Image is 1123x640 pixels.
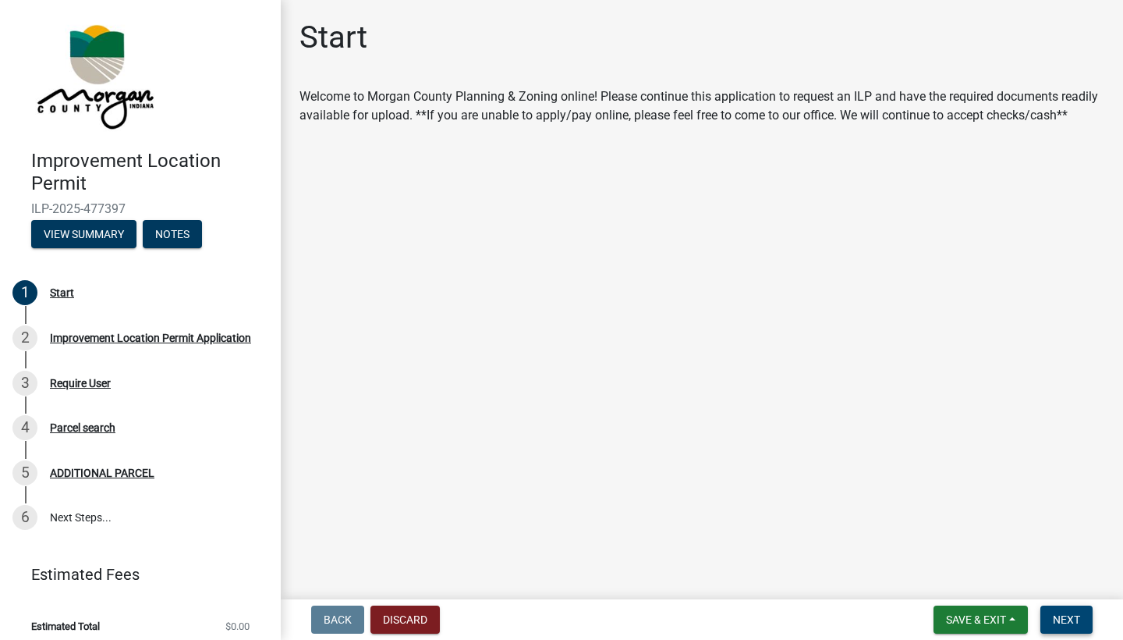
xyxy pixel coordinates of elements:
[1040,606,1093,634] button: Next
[31,16,157,133] img: Morgan County, Indiana
[225,621,250,631] span: $0.00
[12,371,37,396] div: 3
[1053,613,1080,626] span: Next
[50,287,74,298] div: Start
[50,468,154,478] div: ADDITIONAL PARCEL
[299,19,367,56] h1: Start
[933,606,1028,634] button: Save & Exit
[31,220,136,248] button: View Summary
[12,280,37,305] div: 1
[324,613,352,626] span: Back
[143,229,202,241] wm-modal-confirm: Notes
[31,150,268,195] h4: Improvement Location Permit
[12,415,37,440] div: 4
[50,332,251,343] div: Improvement Location Permit Application
[31,621,100,631] span: Estimated Total
[12,325,37,350] div: 2
[50,422,115,433] div: Parcel search
[299,87,1104,125] div: Welcome to Morgan County Planning & Zoning online! Please continue this application to request an...
[31,201,250,216] span: ILP-2025-477397
[143,220,202,248] button: Notes
[946,613,1006,626] span: Save & Exit
[12,505,37,530] div: 6
[370,606,440,634] button: Discard
[12,559,256,590] a: Estimated Fees
[50,378,111,389] div: Require User
[311,606,364,634] button: Back
[12,460,37,485] div: 5
[31,229,136,241] wm-modal-confirm: Summary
